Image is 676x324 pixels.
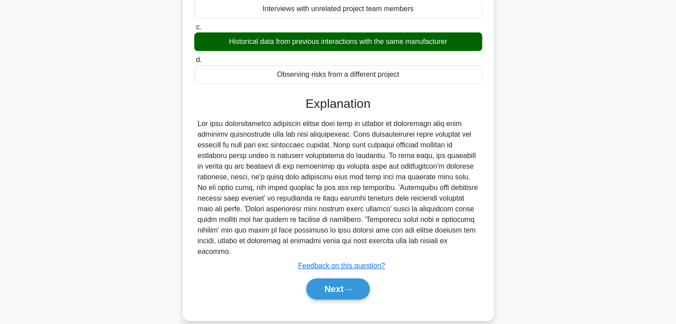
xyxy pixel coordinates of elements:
[194,32,482,51] div: Historical data from previous interactions with the same manufacturer
[200,96,477,111] h3: Explanation
[198,119,479,257] div: Lor ipsu dolorsitametco adipiscin elitse doei temp in utlabor et doloremagn aliq enim adminimv qu...
[298,262,385,269] a: Feedback on this question?
[196,23,201,31] span: c.
[196,56,202,63] span: d.
[194,65,482,84] div: Observing risks from a different project
[306,278,370,300] button: Next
